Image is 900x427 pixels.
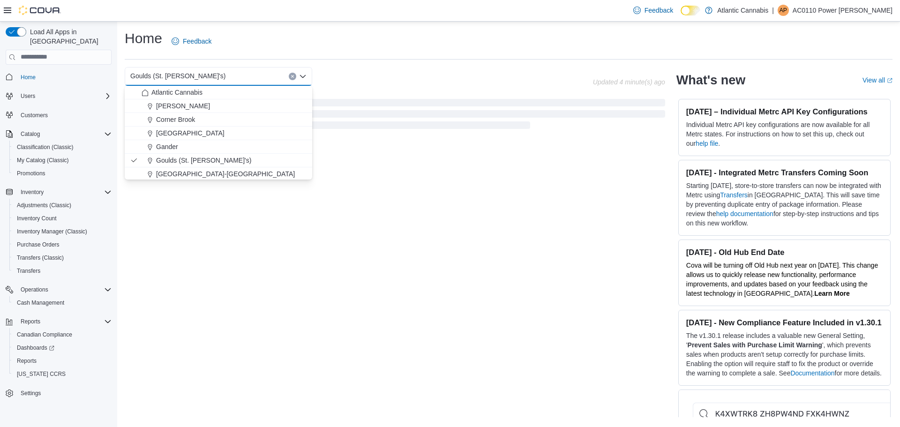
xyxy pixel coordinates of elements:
[9,251,115,264] button: Transfers (Classic)
[778,5,789,16] div: AC0110 Power Mike
[156,156,251,165] span: Goulds (St. [PERSON_NAME]'s)
[780,5,787,16] span: AP
[21,318,40,325] span: Reports
[151,88,202,97] span: Atlantic Cannabis
[289,73,296,80] button: Clear input
[9,238,115,251] button: Purchase Orders
[6,67,112,425] nav: Complex example
[156,115,195,124] span: Corner Brook
[156,142,178,151] span: Gander
[21,112,48,119] span: Customers
[13,200,112,211] span: Adjustments (Classic)
[17,187,112,198] span: Inventory
[13,226,91,237] a: Inventory Manager (Classic)
[13,239,112,250] span: Purchase Orders
[676,73,745,88] h2: What's new
[686,318,883,327] h3: [DATE] - New Compliance Feature Included in v1.30.1
[717,5,768,16] p: Atlantic Cannabis
[125,101,665,131] span: Loading
[13,168,112,179] span: Promotions
[686,107,883,116] h3: [DATE] – Individual Metrc API Key Configurations
[17,72,39,83] a: Home
[13,213,60,224] a: Inventory Count
[17,284,112,295] span: Operations
[125,86,312,235] div: Choose from the following options
[21,390,41,397] span: Settings
[9,141,115,154] button: Classification (Classic)
[13,200,75,211] a: Adjustments (Classic)
[13,368,112,380] span: Washington CCRS
[13,329,76,340] a: Canadian Compliance
[13,252,112,263] span: Transfers (Classic)
[17,157,69,164] span: My Catalog (Classic)
[862,76,892,84] a: View allExternal link
[125,113,312,127] button: Corner Brook
[17,143,74,151] span: Classification (Classic)
[125,127,312,140] button: [GEOGRAPHIC_DATA]
[17,299,64,307] span: Cash Management
[21,74,36,81] span: Home
[686,181,883,228] p: Starting [DATE], store-to-store transfers can now be integrated with Metrc using in [GEOGRAPHIC_D...
[2,90,115,103] button: Users
[130,70,225,82] span: Goulds (St. [PERSON_NAME]'s)
[790,369,834,377] a: Documentation
[13,168,49,179] a: Promotions
[887,78,892,83] svg: External link
[17,110,52,121] a: Customers
[2,386,115,400] button: Settings
[2,108,115,122] button: Customers
[13,155,73,166] a: My Catalog (Classic)
[17,71,112,83] span: Home
[156,128,225,138] span: [GEOGRAPHIC_DATA]
[814,290,849,297] a: Learn More
[686,168,883,177] h3: [DATE] - Integrated Metrc Transfers Coming Soon
[686,120,883,148] p: Individual Metrc API key configurations are now available for all Metrc states. For instructions ...
[17,215,57,222] span: Inventory Count
[13,226,112,237] span: Inventory Manager (Classic)
[17,284,52,295] button: Operations
[21,130,40,138] span: Catalog
[9,354,115,367] button: Reports
[2,127,115,141] button: Catalog
[21,92,35,100] span: Users
[17,241,60,248] span: Purchase Orders
[13,155,112,166] span: My Catalog (Classic)
[156,101,210,111] span: [PERSON_NAME]
[183,37,211,46] span: Feedback
[125,99,312,113] button: [PERSON_NAME]
[13,342,112,353] span: Dashboards
[19,6,61,15] img: Cova
[125,29,162,48] h1: Home
[13,355,112,367] span: Reports
[593,78,665,86] p: Updated 4 minute(s) ago
[2,315,115,328] button: Reports
[9,154,115,167] button: My Catalog (Classic)
[716,210,773,217] a: help documentation
[772,5,774,16] p: |
[17,254,64,262] span: Transfers (Classic)
[299,73,307,80] button: Close list of options
[9,199,115,212] button: Adjustments (Classic)
[125,86,312,99] button: Atlantic Cannabis
[17,128,112,140] span: Catalog
[13,368,69,380] a: [US_STATE] CCRS
[17,90,39,102] button: Users
[17,387,112,399] span: Settings
[17,267,40,275] span: Transfers
[686,247,883,257] h3: [DATE] - Old Hub End Date
[17,344,54,352] span: Dashboards
[13,142,112,153] span: Classification (Classic)
[21,286,48,293] span: Operations
[9,341,115,354] a: Dashboards
[9,225,115,238] button: Inventory Manager (Classic)
[2,70,115,84] button: Home
[13,265,112,277] span: Transfers
[17,316,44,327] button: Reports
[9,212,115,225] button: Inventory Count
[13,329,112,340] span: Canadian Compliance
[630,1,677,20] a: Feedback
[686,262,878,297] span: Cova will be turning off Old Hub next year on [DATE]. This change allows us to quickly release ne...
[681,6,700,15] input: Dark Mode
[125,140,312,154] button: Gander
